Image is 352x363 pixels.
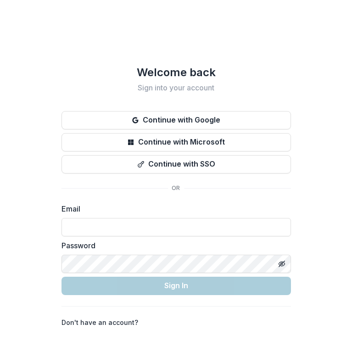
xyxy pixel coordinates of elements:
[61,111,291,129] button: Continue with Google
[274,257,289,271] button: Toggle password visibility
[61,155,291,173] button: Continue with SSO
[61,133,291,151] button: Continue with Microsoft
[61,318,138,327] p: Don't have an account?
[61,240,285,251] label: Password
[61,203,285,214] label: Email
[61,65,291,80] h1: Welcome back
[61,84,291,92] h2: Sign into your account
[61,277,291,295] button: Sign In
